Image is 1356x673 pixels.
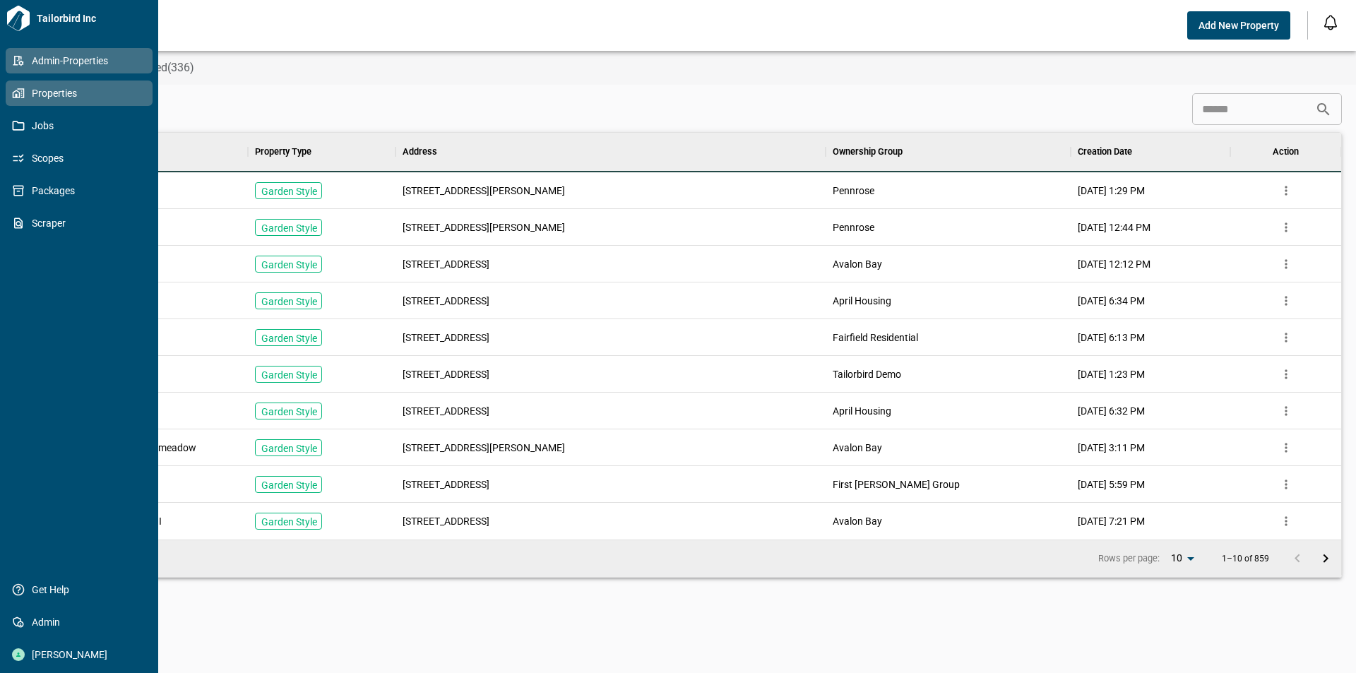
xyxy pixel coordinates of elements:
span: [DATE] 12:44 PM [1078,220,1150,234]
span: April Housing [833,404,891,418]
div: Ownership Group [826,132,1071,172]
div: Action [1230,132,1341,172]
span: Archived(336) [124,61,194,75]
span: [DATE] 1:29 PM [1078,184,1145,198]
span: Fairfield Residential [833,330,918,345]
span: [STREET_ADDRESS][PERSON_NAME] [403,184,565,198]
span: Add New Property [1199,18,1279,32]
a: Admin-Properties [6,48,153,73]
p: Garden Style [261,368,317,382]
span: [DATE] 1:23 PM [1078,367,1145,381]
span: Pennrose [833,184,874,198]
span: Avalon Bay [833,514,882,528]
a: Jobs [6,113,153,138]
span: Tailorbird Demo [833,367,901,381]
span: [DATE] 6:34 PM [1078,294,1145,308]
span: [STREET_ADDRESS] [403,404,489,418]
div: Property Type [248,132,395,172]
button: more [1275,511,1297,532]
div: Creation Date [1078,132,1132,172]
a: Properties [6,81,153,106]
p: 1–10 of 859 [1222,554,1269,564]
div: Ownership Group [833,132,903,172]
div: 10 [1165,548,1199,568]
button: more [1275,180,1297,201]
span: [STREET_ADDRESS][PERSON_NAME] [403,220,565,234]
span: [STREET_ADDRESS] [403,257,489,271]
div: Address [403,132,437,172]
button: Open notification feed [1319,11,1342,34]
p: Garden Style [261,478,317,492]
a: Admin [6,609,153,635]
div: Property Name [52,132,248,172]
button: more [1275,217,1297,238]
span: Properties [25,86,139,100]
button: more [1275,474,1297,495]
button: more [1275,327,1297,348]
p: Garden Style [261,184,317,198]
p: Garden Style [261,221,317,235]
span: First [PERSON_NAME] Group [833,477,960,492]
div: Property Type [255,132,311,172]
span: Scraper [25,216,139,230]
span: [DATE] 3:11 PM [1078,441,1145,455]
span: [DATE] 5:59 PM [1078,477,1145,492]
span: Scopes [25,151,139,165]
a: Scopes [6,145,153,171]
button: more [1275,437,1297,458]
span: Avalon Bay [833,257,882,271]
div: base tabs [37,51,1356,85]
p: Garden Style [261,331,317,345]
div: Address [395,132,826,172]
span: Pennrose [833,220,874,234]
p: Rows per page: [1098,552,1160,565]
button: more [1275,290,1297,311]
p: Garden Style [261,405,317,419]
span: [STREET_ADDRESS] [403,294,489,308]
button: more [1275,364,1297,385]
span: Packages [25,184,139,198]
span: [DATE] 7:21 PM [1078,514,1145,528]
a: Scraper [6,210,153,236]
span: [DATE] 6:32 PM [1078,404,1145,418]
span: [STREET_ADDRESS] [403,367,489,381]
span: Avalon Bay [833,441,882,455]
button: Go to next page [1312,544,1340,573]
div: Action [1273,132,1299,172]
a: Packages [6,178,153,203]
span: [DATE] 12:12 PM [1078,257,1150,271]
p: Garden Style [261,294,317,309]
span: Jobs [25,119,139,133]
p: Garden Style [261,258,317,272]
button: Add New Property [1187,11,1290,40]
span: April Housing [833,294,891,308]
span: [STREET_ADDRESS] [403,477,489,492]
span: Admin [25,615,139,629]
span: [DATE] 6:13 PM [1078,330,1145,345]
button: more [1275,400,1297,422]
span: [STREET_ADDRESS] [403,514,489,528]
p: Garden Style [261,515,317,529]
span: Get Help [25,583,139,597]
p: Garden Style [261,441,317,455]
span: Tailorbird Inc [31,11,153,25]
span: [STREET_ADDRESS][PERSON_NAME] [403,441,565,455]
span: [STREET_ADDRESS] [403,330,489,345]
div: Creation Date [1071,132,1230,172]
span: [PERSON_NAME] [25,648,139,662]
button: more [1275,254,1297,275]
span: Admin-Properties [25,54,139,68]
